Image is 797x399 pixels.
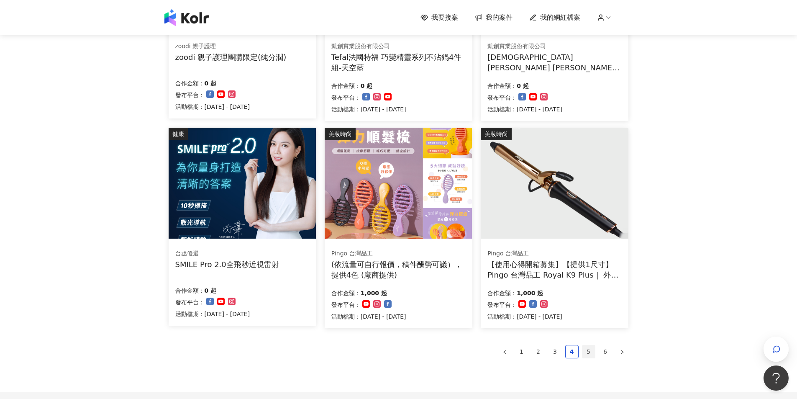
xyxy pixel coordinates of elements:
[487,311,562,322] p: 活動檔期：[DATE] - [DATE]
[175,309,250,319] p: 活動檔期：[DATE] - [DATE]
[325,128,472,239] img: Pingo 台灣品工 TRAVEL Qmini 彈力順髮梳
[487,250,621,258] div: Pingo 台灣品工
[549,345,561,358] a: 3
[487,42,621,51] div: 凱創實業股份有限公司
[517,81,529,91] p: 0 起
[175,259,279,270] div: SMILE Pro 2.0全飛秒近視雷射
[487,81,517,91] p: 合作金額：
[331,81,361,91] p: 合作金額：
[487,259,622,280] div: 【使用心得開箱募集】【提供1尺寸】 Pingo 台灣品工 Royal K9 Plus｜ 外噴式負離子加長電棒-革命進化款
[331,300,361,310] p: 發布平台：
[169,128,188,140] div: 健康
[331,311,406,322] p: 活動檔期：[DATE] - [DATE]
[487,93,517,103] p: 發布平台：
[169,128,316,239] img: SMILE Pro 2.0全飛秒近視雷射
[175,52,287,62] div: zoodi 親子護理團購限定(純分潤)
[331,104,406,114] p: 活動檔期：[DATE] - [DATE]
[175,102,250,112] p: 活動檔期：[DATE] - [DATE]
[175,42,287,51] div: zoodi 親子護理
[487,104,562,114] p: 活動檔期：[DATE] - [DATE]
[620,350,625,355] span: right
[582,345,595,358] a: 5
[175,286,205,296] p: 合作金額：
[175,297,205,307] p: 發布平台：
[515,345,528,358] li: 1
[515,345,528,358] a: 1
[361,288,387,298] p: 1,000 起
[331,288,361,298] p: 合作金額：
[498,345,512,358] button: left
[164,9,209,26] img: logo
[175,90,205,100] p: 發布平台：
[566,345,578,358] a: 4
[205,78,217,88] p: 0 起
[175,78,205,88] p: 合作金額：
[175,250,279,258] div: 台丞優選
[361,81,373,91] p: 0 起
[431,13,458,22] span: 我要接案
[529,13,580,22] a: 我的網紅檔案
[331,93,361,103] p: 發布平台：
[487,288,517,298] p: 合作金額：
[502,350,507,355] span: left
[481,128,628,239] img: Pingo 台灣品工 Royal K9 Plus｜ 外噴式負離子加長電棒-革命進化款
[615,345,629,358] li: Next Page
[498,345,512,358] li: Previous Page
[420,13,458,22] a: 我要接案
[517,288,543,298] p: 1,000 起
[540,13,580,22] span: 我的網紅檔案
[331,42,465,51] div: 凱創實業股份有限公司
[205,286,217,296] p: 0 起
[487,52,622,73] div: [DEMOGRAPHIC_DATA][PERSON_NAME] [PERSON_NAME] Tota 90L 分類洗衣籃(三格)
[331,52,466,73] div: Tefal法國特福 巧變精靈系列不沾鍋4件組-天空藍
[331,250,465,258] div: Pingo 台灣品工
[764,366,789,391] iframe: Help Scout Beacon - Open
[481,128,512,140] div: 美妝時尚
[325,128,356,140] div: 美妝時尚
[331,259,466,280] div: (依流量可自行報價，稿件酬勞可議），提供4色 (廠商提供)
[615,345,629,358] button: right
[532,345,545,358] a: 2
[487,300,517,310] p: 發布平台：
[475,13,513,22] a: 我的案件
[582,345,595,358] li: 5
[599,345,612,358] a: 6
[486,13,513,22] span: 我的案件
